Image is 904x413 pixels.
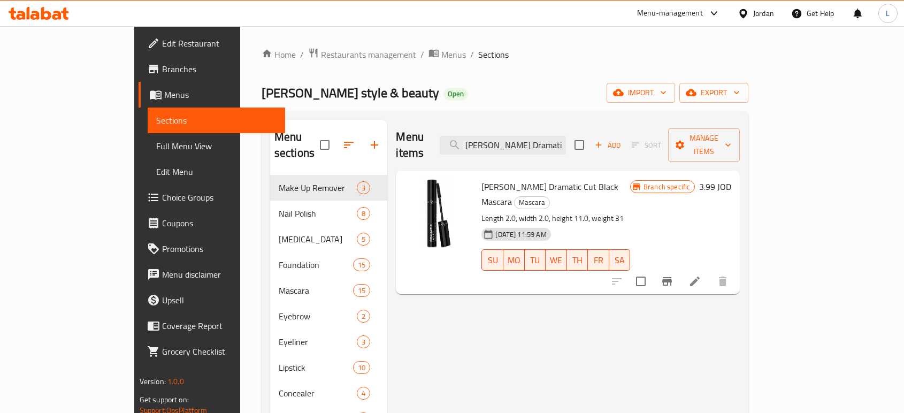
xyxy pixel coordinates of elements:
a: Restaurants management [308,48,416,62]
span: 15 [354,260,370,270]
div: Concealer4 [270,380,388,406]
a: Menu disclaimer [139,262,285,287]
span: FR [592,253,604,268]
span: Manage items [677,132,731,158]
span: TU [529,253,541,268]
span: Mascara [279,284,353,297]
a: Promotions [139,236,285,262]
button: TH [567,249,588,271]
li: / [300,48,304,61]
span: WE [550,253,562,268]
li: / [420,48,424,61]
span: Branch specific [639,182,694,192]
span: Eyeliner [279,335,357,348]
a: Coverage Report [139,313,285,339]
a: Edit Menu [148,159,285,185]
input: search [440,136,566,155]
div: Menu-management [637,7,703,20]
button: FR [588,249,609,271]
nav: breadcrumb [262,48,749,62]
button: TU [525,249,546,271]
h2: Menu items [396,129,427,161]
span: [PERSON_NAME] style & beauty [262,81,439,105]
div: Mascara15 [270,278,388,303]
div: Lipstick10 [270,355,388,380]
div: Concealer [279,387,357,400]
div: items [357,335,370,348]
div: [MEDICAL_DATA]5 [270,226,388,252]
span: Edit Restaurant [162,37,277,50]
div: Eyeliner3 [270,329,388,355]
p: Length 2.0, width 2.0, height 11.0, weight 31 [481,212,630,225]
span: Version: [140,374,166,388]
a: Menus [428,48,466,62]
div: Open [443,88,468,101]
span: Get support on: [140,393,189,407]
span: Foundation [279,258,353,271]
span: [DATE] 11:59 AM [491,230,550,240]
h6: 3.99 JOD [699,179,731,194]
span: 2 [357,311,370,322]
button: delete [710,269,736,294]
span: 15 [354,286,370,296]
span: Make Up Remover [279,181,357,194]
a: Edit Restaurant [139,30,285,56]
div: items [357,207,370,220]
div: Eyebrow2 [270,303,388,329]
a: Menus [139,82,285,108]
button: SU [481,249,503,271]
button: SA [609,249,630,271]
span: import [615,86,666,100]
span: Lipstick [279,361,353,374]
span: Branches [162,63,277,75]
span: Sort sections [336,132,362,158]
span: Grocery Checklist [162,345,277,358]
a: Sections [148,108,285,133]
span: Select all sections [313,134,336,156]
img: Golden Rose Dramatic Cut Black Mascara [404,179,473,248]
span: Menus [441,48,466,61]
span: Upsell [162,294,277,307]
span: 1.0.0 [167,374,184,388]
div: items [353,361,370,374]
span: 3 [357,183,370,193]
button: WE [546,249,566,271]
div: items [357,310,370,323]
button: import [607,83,675,103]
button: Manage items [668,128,740,162]
span: MO [508,253,520,268]
span: Choice Groups [162,191,277,204]
span: Sections [478,48,509,61]
span: Coverage Report [162,319,277,332]
span: Open [443,89,468,98]
span: Edit Menu [156,165,277,178]
span: Promotions [162,242,277,255]
span: Menus [164,88,277,101]
span: Add item [591,137,625,154]
span: 5 [357,234,370,244]
a: Branches [139,56,285,82]
div: Jordan [753,7,774,19]
button: export [679,83,748,103]
span: Select section [568,134,591,156]
span: Full Menu View [156,140,277,152]
button: MO [503,249,525,271]
span: Coupons [162,217,277,230]
span: 10 [354,363,370,373]
span: Add [593,139,622,151]
a: Coupons [139,210,285,236]
span: Mascara [515,196,549,209]
button: Add [591,137,625,154]
div: Nail Polish8 [270,201,388,226]
div: items [357,181,370,194]
span: Restaurants management [321,48,416,61]
span: Menu disclaimer [162,268,277,281]
li: / [470,48,474,61]
div: items [357,233,370,246]
span: TH [571,253,584,268]
span: 8 [357,209,370,219]
span: Select section first [625,137,668,154]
